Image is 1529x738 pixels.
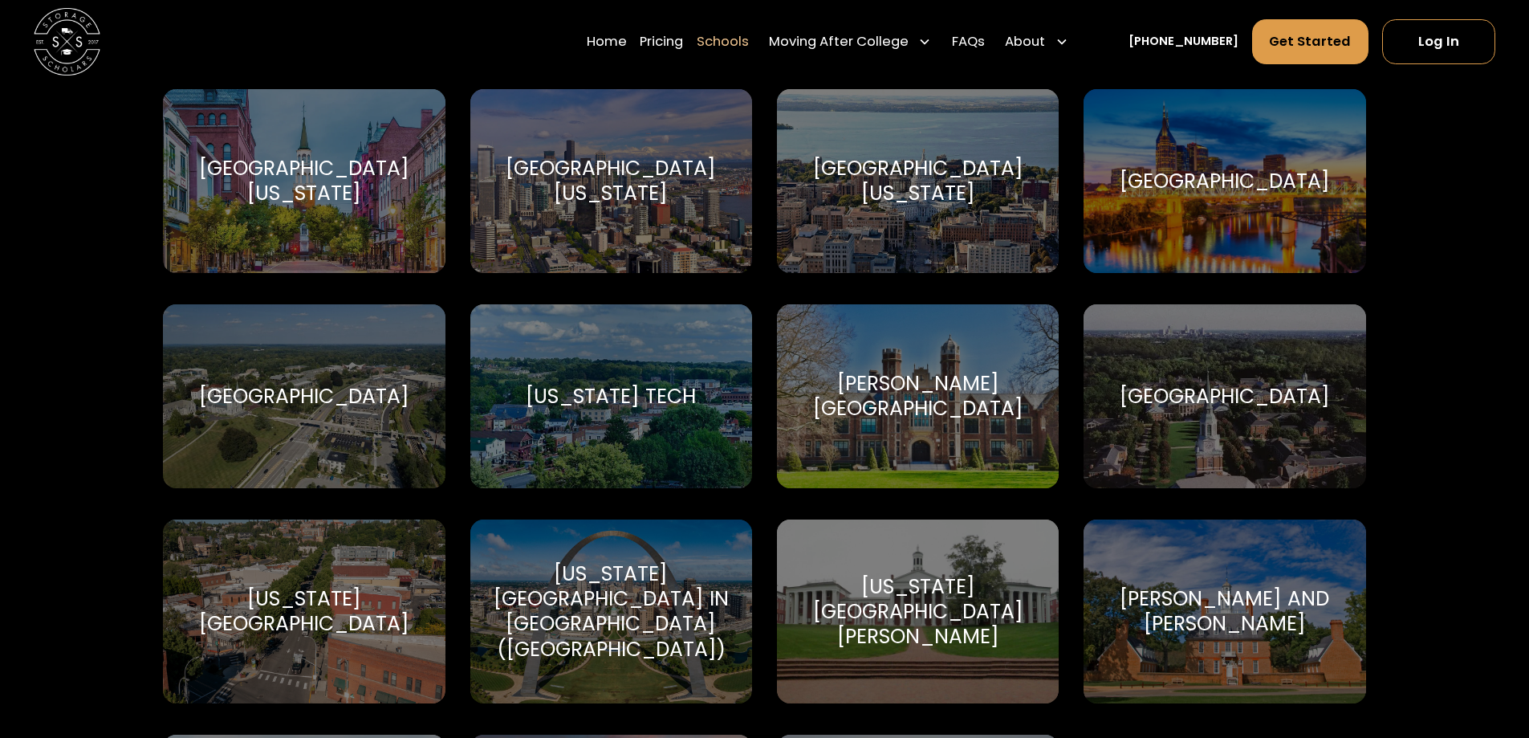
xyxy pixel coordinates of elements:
[1252,19,1369,64] a: Get Started
[797,156,1039,206] div: [GEOGRAPHIC_DATA][US_STATE]
[1382,19,1495,64] a: Log In
[490,156,732,206] div: [GEOGRAPHIC_DATA][US_STATE]
[470,89,752,273] a: Go to selected school
[797,574,1039,650] div: [US_STATE][GEOGRAPHIC_DATA][PERSON_NAME]
[34,8,100,75] img: Storage Scholars main logo
[1084,304,1365,488] a: Go to selected school
[697,18,749,65] a: Schools
[526,384,696,409] div: [US_STATE] Tech
[998,18,1076,65] div: About
[183,156,425,206] div: [GEOGRAPHIC_DATA][US_STATE]
[777,89,1059,273] a: Go to selected school
[952,18,985,65] a: FAQs
[199,384,409,409] div: [GEOGRAPHIC_DATA]
[797,371,1039,421] div: [PERSON_NAME][GEOGRAPHIC_DATA]
[1120,169,1330,194] div: [GEOGRAPHIC_DATA]
[34,8,100,75] a: home
[163,520,445,703] a: Go to selected school
[1084,520,1365,703] a: Go to selected school
[490,561,732,662] div: [US_STATE][GEOGRAPHIC_DATA] in [GEOGRAPHIC_DATA] ([GEOGRAPHIC_DATA])
[1084,89,1365,273] a: Go to selected school
[163,89,445,273] a: Go to selected school
[762,18,939,65] div: Moving After College
[1120,384,1330,409] div: [GEOGRAPHIC_DATA]
[183,586,425,636] div: [US_STATE][GEOGRAPHIC_DATA]
[1128,33,1238,51] a: [PHONE_NUMBER]
[1104,586,1345,636] div: [PERSON_NAME] and [PERSON_NAME]
[777,304,1059,488] a: Go to selected school
[777,520,1059,703] a: Go to selected school
[470,304,752,488] a: Go to selected school
[587,18,627,65] a: Home
[470,520,752,703] a: Go to selected school
[1005,32,1045,52] div: About
[163,304,445,488] a: Go to selected school
[640,18,683,65] a: Pricing
[769,32,909,52] div: Moving After College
